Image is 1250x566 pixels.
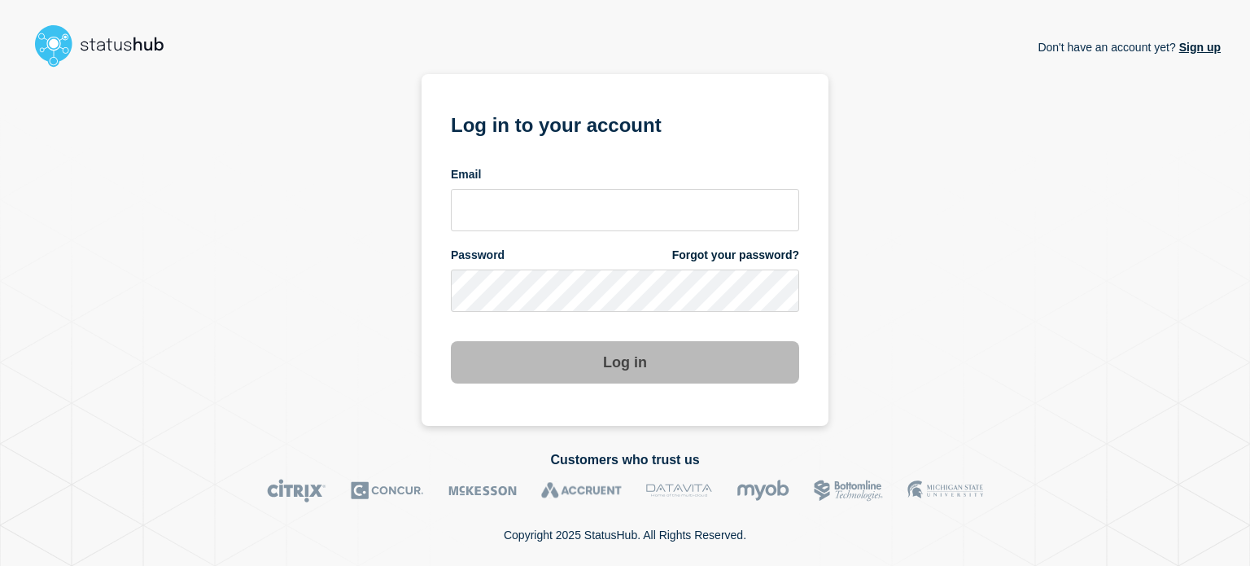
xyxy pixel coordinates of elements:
img: Citrix logo [267,479,326,502]
img: McKesson logo [448,479,517,502]
input: email input [451,189,799,231]
img: myob logo [736,479,789,502]
input: password input [451,270,799,312]
a: Sign up [1176,41,1221,54]
img: DataVita logo [646,479,712,502]
h2: Customers who trust us [29,453,1221,467]
img: MSU logo [907,479,983,502]
h1: Log in to your account [451,108,799,138]
p: Copyright 2025 StatusHub. All Rights Reserved. [504,529,746,542]
span: Password [451,248,505,263]
a: Forgot your password? [672,248,799,263]
span: Email [451,167,481,182]
button: Log in [451,341,799,384]
img: Concur logo [351,479,424,502]
img: StatusHub logo [29,20,184,72]
p: Don't have an account yet? [1038,28,1221,67]
img: Accruent logo [541,479,622,502]
img: Bottomline logo [814,479,883,502]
